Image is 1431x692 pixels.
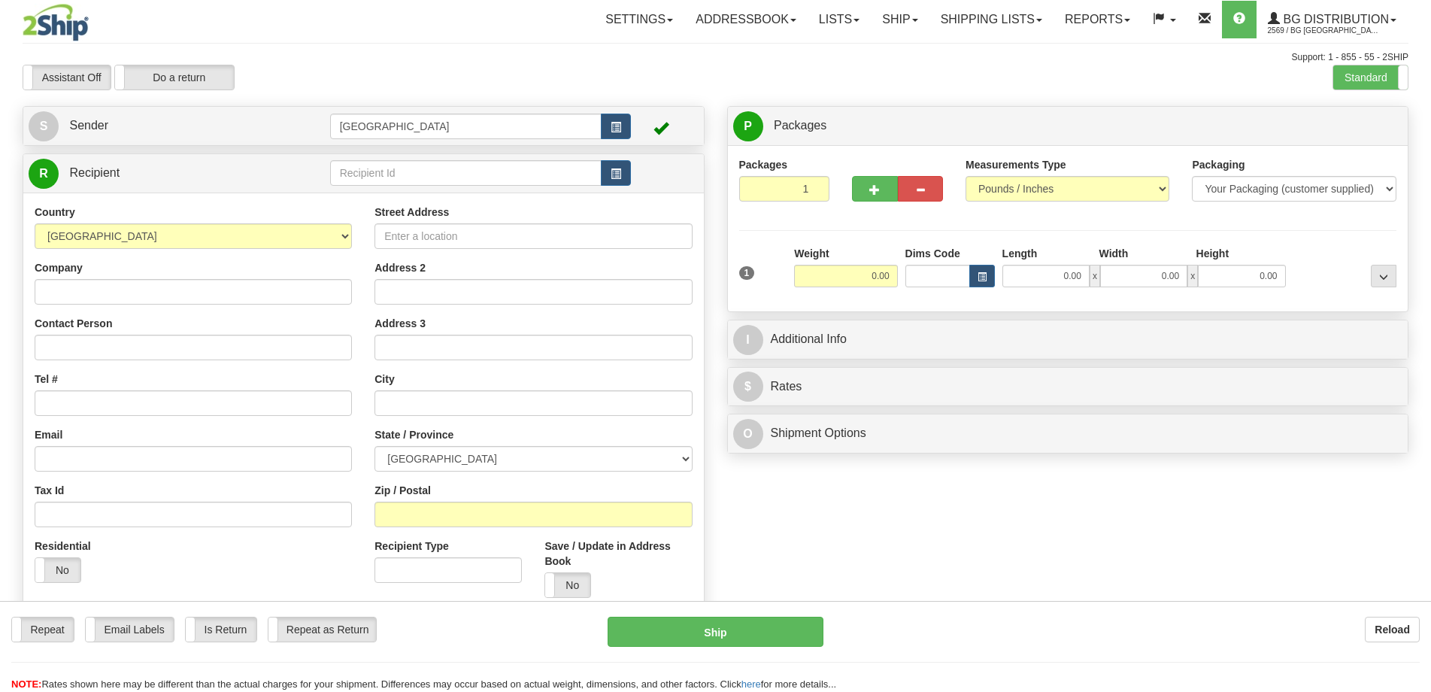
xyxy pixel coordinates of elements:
label: Tax Id [35,483,64,498]
label: Zip / Postal [374,483,431,498]
span: 1 [739,266,755,280]
label: Residential [35,539,91,554]
label: Contact Person [35,316,112,331]
a: Lists [808,1,871,38]
span: 2569 / BG [GEOGRAPHIC_DATA] (PRINCIPAL) [1268,23,1381,38]
span: x [1090,265,1100,287]
label: State / Province [374,427,453,442]
label: Dims Code [905,246,960,261]
label: Standard [1333,65,1408,90]
a: Shipping lists [929,1,1054,38]
label: Address 3 [374,316,426,331]
label: Weight [794,246,829,261]
b: Reload [1375,624,1410,636]
a: here [741,678,761,690]
span: R [29,159,59,189]
span: BG Distribution [1280,13,1389,26]
label: No [35,558,80,582]
a: Reports [1054,1,1141,38]
label: No [545,573,590,597]
span: I [733,325,763,355]
button: Ship [608,617,823,647]
label: Assistant Off [23,65,111,90]
input: Enter a location [374,223,692,249]
label: Tel # [35,372,58,387]
span: Recipient [69,166,120,179]
label: Address 2 [374,260,426,275]
a: R Recipient [29,158,296,189]
label: Country [35,205,75,220]
a: IAdditional Info [733,324,1403,355]
input: Recipient Id [330,160,602,186]
iframe: chat widget [1396,269,1429,423]
label: Do a return [115,65,234,90]
label: Email Labels [86,618,174,642]
label: Height [1196,246,1229,261]
span: P [733,111,763,141]
a: P Packages [733,111,1403,141]
label: Company [35,260,83,275]
span: x [1187,265,1198,287]
label: Street Address [374,205,449,220]
a: $Rates [733,372,1403,402]
span: O [733,419,763,449]
span: Sender [69,119,108,132]
div: Support: 1 - 855 - 55 - 2SHIP [23,51,1408,64]
div: ... [1371,265,1396,287]
button: Reload [1365,617,1420,642]
a: Settings [594,1,684,38]
label: Recipient Type [374,539,449,554]
a: BG Distribution 2569 / BG [GEOGRAPHIC_DATA] (PRINCIPAL) [1257,1,1408,38]
label: Is Return [186,618,256,642]
span: S [29,111,59,141]
label: Packaging [1192,157,1245,172]
a: Ship [871,1,929,38]
span: $ [733,372,763,402]
label: Save / Update in Address Book [544,539,692,569]
a: S Sender [29,111,330,141]
label: Email [35,427,62,442]
label: Repeat [12,618,74,642]
label: Repeat as Return [268,618,376,642]
img: logo2569.jpg [23,4,89,41]
label: Packages [739,157,788,172]
span: NOTE: [11,678,41,690]
a: OShipment Options [733,418,1403,449]
span: Packages [774,119,826,132]
input: Sender Id [330,114,602,139]
a: Addressbook [684,1,808,38]
label: Measurements Type [966,157,1066,172]
label: Width [1099,246,1129,261]
label: City [374,372,394,387]
label: Length [1002,246,1038,261]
